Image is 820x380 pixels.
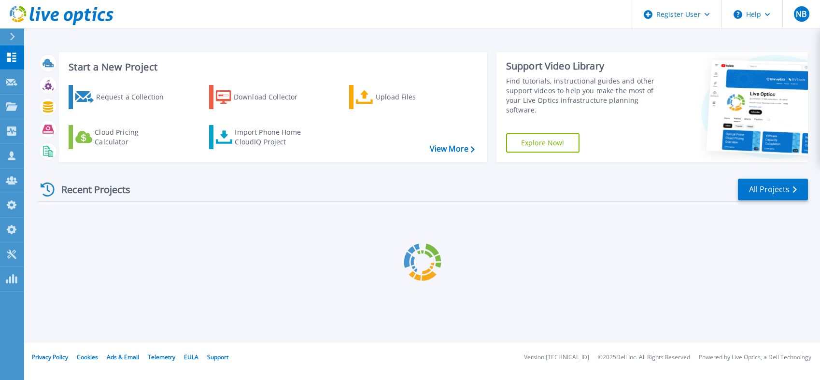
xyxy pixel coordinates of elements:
[506,60,664,72] div: Support Video Library
[77,353,98,361] a: Cookies
[506,76,664,115] div: Find tutorials, instructional guides and other support videos to help you make the most of your L...
[376,87,453,107] div: Upload Files
[738,179,808,200] a: All Projects
[349,85,457,109] a: Upload Files
[32,353,68,361] a: Privacy Policy
[69,85,176,109] a: Request a Collection
[209,85,317,109] a: Download Collector
[598,354,690,361] li: © 2025 Dell Inc. All Rights Reserved
[796,10,806,18] span: NB
[235,127,310,147] div: Import Phone Home CloudIQ Project
[69,125,176,149] a: Cloud Pricing Calculator
[96,87,173,107] div: Request a Collection
[506,133,580,153] a: Explore Now!
[430,144,475,154] a: View More
[95,127,172,147] div: Cloud Pricing Calculator
[148,353,175,361] a: Telemetry
[184,353,198,361] a: EULA
[37,178,143,201] div: Recent Projects
[524,354,589,361] li: Version: [TECHNICAL_ID]
[699,354,811,361] li: Powered by Live Optics, a Dell Technology
[207,353,228,361] a: Support
[234,87,311,107] div: Download Collector
[69,62,474,72] h3: Start a New Project
[107,353,139,361] a: Ads & Email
